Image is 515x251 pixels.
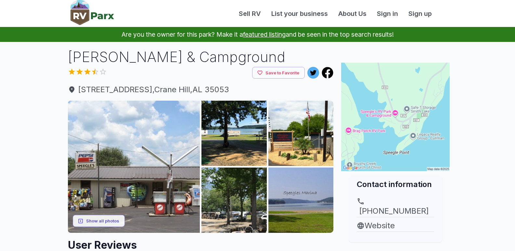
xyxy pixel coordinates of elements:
[68,84,334,95] span: [STREET_ADDRESS] , Crane Hill , AL 35053
[357,220,434,232] a: Website
[266,9,333,19] a: List your business
[201,101,267,166] img: AAcXr8ocV7g308ow_eUUTc0Xcv7EUHvA9U1-mIphVv_0eZGwMhOeCTEUiUGxVXXTCNWY5w87e1xqeMKYPGD6Rz-WWCEYXqeOX...
[68,101,200,233] img: AAcXr8pu1XWQ4TU1cni4ZaVIKz_hPrd8C-UUmeG1UFGyW6c9Qy1oDbHfFZLn6TOTk2uKNeyIF-U-2M02gHrxFBTrMuysQs3I9...
[268,101,334,166] img: AAcXr8pYWe3xIix0XtFRXEeYEXKPdOFd8TzRReqBZa0p0mGwRyJgOZE_mjZACdpM-Nd-83jPpOqjrki6iMBLoudHQ3rcZV7E5...
[341,63,450,171] img: Map for Speegle's Marina & Campground
[68,84,334,95] a: [STREET_ADDRESS],Crane Hill,AL 35053
[68,47,334,67] h1: [PERSON_NAME] & Campground
[333,9,372,19] a: About Us
[243,31,286,38] a: featured listing
[372,9,403,19] a: Sign in
[8,27,507,42] p: Are you the owner for this park? Make it a and be seen in the top search results!
[234,9,266,19] a: Sell RV
[201,168,267,233] img: AAcXr8phWFW9CW-UXKRLAhE3hGXkEkeYBR6AW-cHvY3_FYBcV9ymekCSM7Y1DIHB6w89NrJi1JxnUAMHrdkjVtUrz0yy2MopP...
[357,179,434,190] h2: Contact information
[403,9,437,19] a: Sign up
[357,197,434,217] a: [PHONE_NUMBER]
[252,67,305,79] button: Save to Favorite
[73,215,125,227] button: Show all photos
[268,168,334,233] img: AAcXr8pb_KhnY6mWc8Qje4BLBovNm7bORpMYKB9mKPq3_7XyN9KfTH_kYI5ObMbvclla4yGm-9BZ9qJMnMuzoh9gdZ2gWoGww...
